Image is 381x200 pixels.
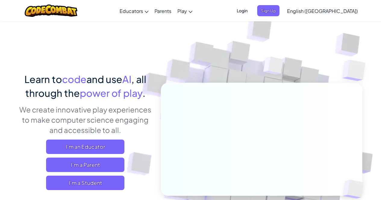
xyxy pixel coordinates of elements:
[46,158,124,172] a: I'm a Parent
[19,104,152,135] p: We create innovative play experiences to make computer science engaging and accessible to all.
[46,140,124,154] a: I'm an Educator
[122,73,131,85] span: AI
[120,8,143,14] span: Educators
[24,73,62,85] span: Learn to
[287,8,358,14] span: English ([GEOGRAPHIC_DATA])
[174,3,195,19] a: Play
[177,8,187,14] span: Play
[257,5,280,16] button: Sign Up
[46,176,124,190] button: I'm a Student
[252,45,295,90] img: Overlap cubes
[25,5,77,17] img: CodeCombat logo
[151,3,174,19] a: Parents
[62,73,86,85] span: code
[86,73,122,85] span: and use
[80,87,142,99] span: power of play
[233,5,251,16] button: Login
[284,3,361,19] a: English ([GEOGRAPHIC_DATA])
[117,3,151,19] a: Educators
[142,87,145,99] span: .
